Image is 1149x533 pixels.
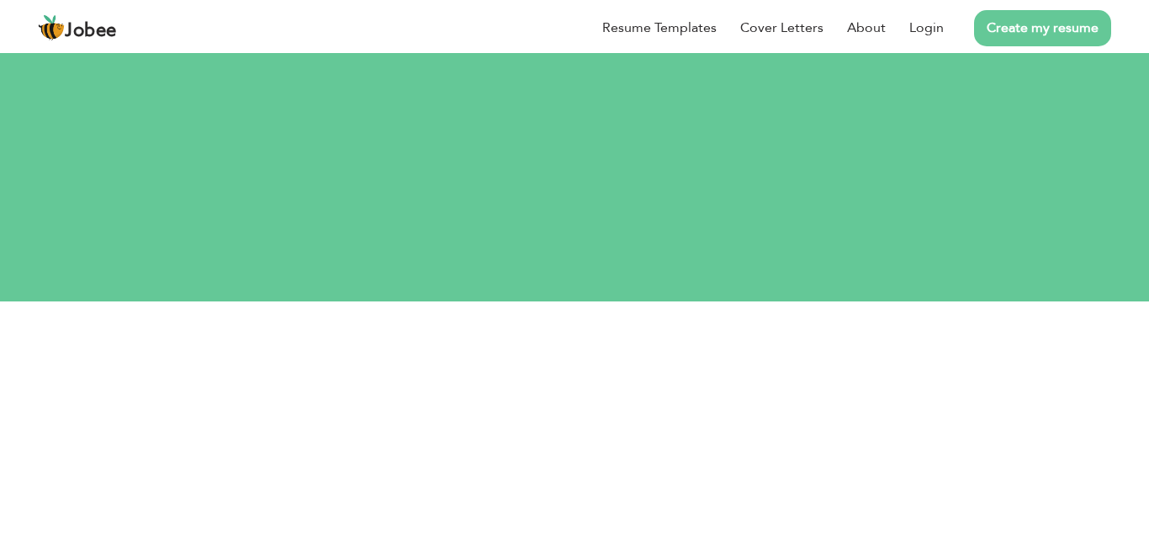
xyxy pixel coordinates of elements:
[38,14,117,41] a: Jobee
[909,18,944,38] a: Login
[38,14,65,41] img: jobee.io
[974,10,1111,46] a: Create my resume
[847,18,886,38] a: About
[65,22,117,40] span: Jobee
[602,18,717,38] a: Resume Templates
[740,18,823,38] a: Cover Letters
